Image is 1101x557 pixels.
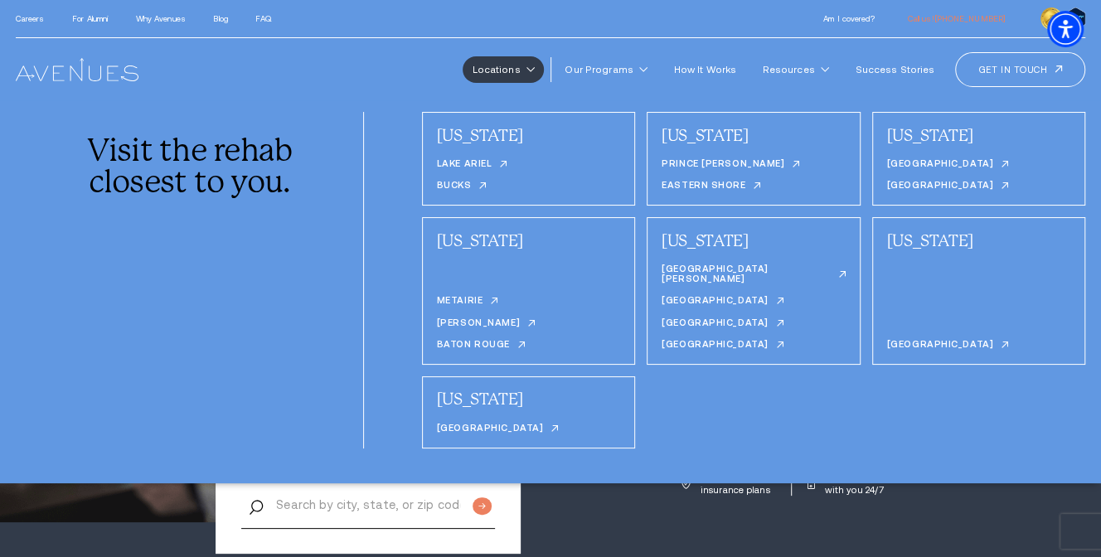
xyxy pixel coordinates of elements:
[463,56,544,83] a: Locations
[808,472,900,496] a: Available to chat with you 24/7
[662,296,783,309] a: [GEOGRAPHIC_DATA]
[662,340,783,353] a: [GEOGRAPHIC_DATA]
[213,14,227,23] a: Blog
[662,126,748,145] a: [US_STATE]
[437,318,536,332] a: [PERSON_NAME]
[136,14,186,23] a: Why Avenues
[701,472,776,496] p: Covered by most insurance plans
[662,159,800,172] a: Prince [PERSON_NAME]
[437,126,523,145] a: [US_STATE]
[16,14,45,23] a: Careers
[753,56,838,83] a: Resources
[955,52,1085,88] a: Get in touch
[886,181,1008,194] a: [GEOGRAPHIC_DATA]
[437,231,523,250] a: [US_STATE]
[72,14,108,23] a: For Alumni
[662,318,783,332] a: [GEOGRAPHIC_DATA]
[437,424,559,437] a: [GEOGRAPHIC_DATA]
[886,159,1008,172] a: [GEOGRAPHIC_DATA]
[555,56,657,83] a: Our Programs
[886,231,972,250] a: [US_STATE]
[662,231,748,250] a: [US_STATE]
[437,296,498,309] a: Metairie
[662,264,846,288] a: [GEOGRAPHIC_DATA][PERSON_NAME]
[934,14,1005,23] span: [PHONE_NUMBER]
[473,497,492,515] input: Submit button
[437,181,487,194] a: Bucks
[437,390,523,409] a: [US_STATE]
[437,159,507,172] a: Lake Ariel
[84,135,296,198] div: Visit the rehab closest to you.
[664,56,745,83] a: How It Works
[662,181,761,194] a: Eastern Shore
[886,340,1008,353] a: [GEOGRAPHIC_DATA]
[437,340,526,353] a: Baton Rouge
[908,14,1006,23] a: call 225-308-8080
[255,14,270,23] a: FAQ
[241,482,495,529] input: Search by city, state, or zip code
[886,126,972,145] a: [US_STATE]
[681,472,776,496] a: Covered by most insurance plans
[825,472,900,496] p: Available to chat with you 24/7
[846,56,943,83] a: Success Stories
[823,14,874,23] a: Am I covered?
[1047,11,1084,47] div: Accessibility Menu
